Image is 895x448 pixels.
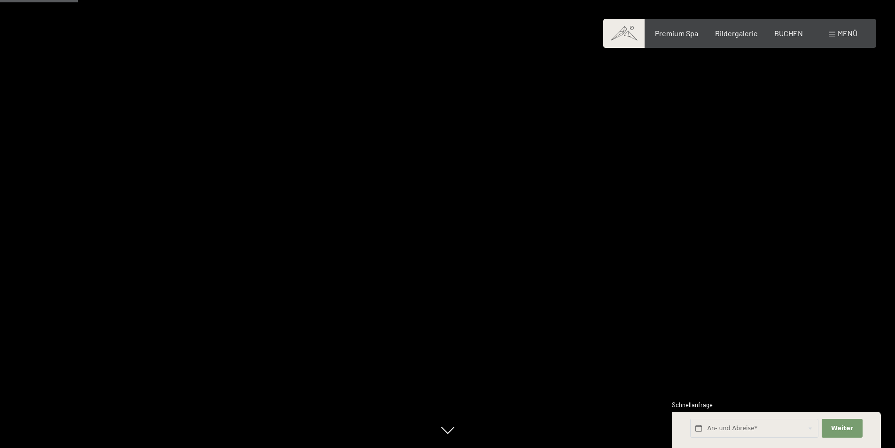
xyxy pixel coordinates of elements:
a: BUCHEN [774,29,803,38]
button: Weiter [822,419,862,438]
a: Bildergalerie [715,29,758,38]
span: Menü [838,29,857,38]
span: Schnellanfrage [672,401,713,409]
span: Weiter [831,424,853,432]
a: Premium Spa [655,29,698,38]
